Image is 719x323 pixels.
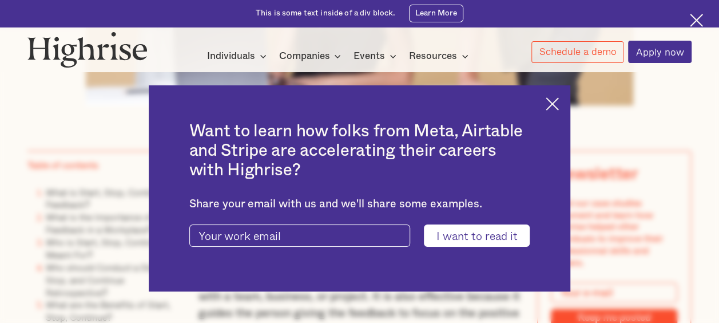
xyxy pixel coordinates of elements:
[531,41,624,63] a: Schedule a demo
[207,49,270,63] div: Individuals
[353,49,385,63] div: Events
[353,49,400,63] div: Events
[189,198,530,211] div: Share your email with us and we'll share some examples.
[546,97,559,111] img: Cross icon
[207,49,255,63] div: Individuals
[189,121,530,180] h2: Want to learn how folks from Meta, Airtable and Stripe are accelerating their careers with Highrise?
[409,5,463,22] a: Learn More
[256,8,396,19] div: This is some text inside of a div block.
[279,49,344,63] div: Companies
[189,224,411,247] input: Your work email
[409,49,472,63] div: Resources
[409,49,457,63] div: Resources
[628,41,692,63] a: Apply now
[424,224,530,247] input: I want to read it
[279,49,329,63] div: Companies
[690,14,703,27] img: Cross icon
[189,224,530,247] form: current-ascender-blog-article-modal-form
[27,31,148,68] img: Highrise logo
